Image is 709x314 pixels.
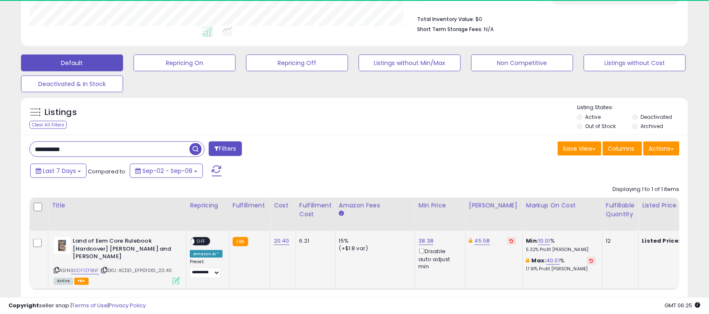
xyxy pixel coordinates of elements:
[590,259,593,263] i: Revert to store-level Max Markup
[190,201,226,210] div: Repricing
[72,301,108,309] a: Terms of Use
[418,13,674,24] li: $0
[8,301,39,309] strong: Copyright
[419,247,459,271] div: Disable auto adjust min
[88,167,126,175] span: Compared to:
[641,123,664,130] label: Archived
[21,55,123,71] button: Default
[29,121,67,129] div: Clear All Filters
[526,237,596,253] div: %
[134,55,236,71] button: Repricing On
[54,237,71,254] img: 41sVFWI3p-L._SL40_.jpg
[642,237,680,245] b: Listed Price:
[73,237,175,263] b: Land of Eem Core Rulebook [Hardcover] [PERSON_NAME] and [PERSON_NAME]
[419,201,462,210] div: Min Price
[109,301,146,309] a: Privacy Policy
[339,210,344,217] small: Amazon Fees.
[665,301,701,309] span: 2025-09-16 06:25 GMT
[526,247,596,253] p: 5.32% Profit [PERSON_NAME]
[45,107,77,118] h5: Listings
[586,123,616,130] label: Out of Stock
[641,113,672,120] label: Deactivated
[526,258,530,263] i: This overrides the store level max markup for this listing
[233,237,248,246] small: FBA
[471,55,573,71] button: Non Competitive
[469,201,519,210] div: [PERSON_NAME]
[546,256,560,265] a: 40.01
[558,141,601,156] button: Save View
[100,267,172,274] span: | SKU: ACDD_EFP01061_20.40
[30,164,87,178] button: Last 7 Days
[606,201,635,219] div: Fulfillable Quantity
[43,167,76,175] span: Last 7 Days
[130,164,203,178] button: Sep-02 - Sep-08
[190,250,223,258] div: Amazon AI *
[606,237,632,245] div: 12
[274,237,289,245] a: 20.40
[21,76,123,92] button: Deactivated & In Stock
[584,55,686,71] button: Listings without Cost
[532,256,546,264] b: Max:
[613,186,680,194] div: Displaying 1 to 1 of 1 items
[577,104,688,112] p: Listing States:
[359,55,461,71] button: Listings without Min/Max
[484,25,494,33] span: N/A
[233,201,267,210] div: Fulfillment
[510,239,514,243] i: Revert to store-level Dynamic Max Price
[418,26,483,33] b: Short Term Storage Fees:
[54,237,180,284] div: ASIN:
[526,257,596,272] div: %
[190,259,223,278] div: Preset:
[418,16,475,23] b: Total Inventory Value:
[523,198,602,231] th: The percentage added to the cost of goods (COGS) that forms the calculator for Min & Max prices.
[339,245,409,252] div: (+$1.8 var)
[608,144,635,153] span: Columns
[526,267,596,272] p: 17.91% Profit [PERSON_NAME]
[8,302,146,310] div: seller snap | |
[52,201,183,210] div: Title
[71,267,99,275] a: B0DY1ZFBNF
[74,278,89,285] span: FBA
[419,237,434,245] a: 38.38
[209,141,242,156] button: Filters
[339,201,412,210] div: Amazon Fees
[586,113,601,120] label: Active
[526,201,599,210] div: Markup on Cost
[339,237,409,245] div: 15%
[54,278,73,285] span: All listings currently available for purchase on Amazon
[194,238,208,245] span: OFF
[469,238,473,243] i: This overrides the store level Dynamic Max Price for this listing
[538,237,550,245] a: 10.01
[246,55,348,71] button: Repricing Off
[603,141,642,156] button: Columns
[299,201,332,219] div: Fulfillment Cost
[526,237,539,245] b: Min:
[274,201,292,210] div: Cost
[299,237,329,245] div: 6.21
[643,141,680,156] button: Actions
[142,167,192,175] span: Sep-02 - Sep-08
[475,237,490,245] a: 45.58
